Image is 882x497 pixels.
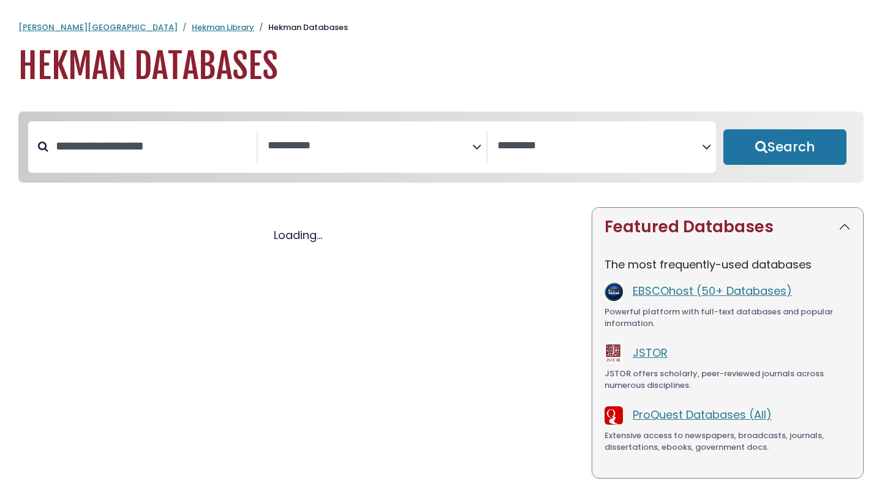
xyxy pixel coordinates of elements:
[48,136,257,156] input: Search database by title or keyword
[18,112,864,183] nav: Search filters
[633,283,792,298] a: EBSCOhost (50+ Databases)
[18,21,864,34] nav: breadcrumb
[633,345,668,360] a: JSTOR
[18,21,178,33] a: [PERSON_NAME][GEOGRAPHIC_DATA]
[605,306,851,330] div: Powerful platform with full-text databases and popular information.
[592,208,863,246] button: Featured Databases
[605,430,851,453] div: Extensive access to newspapers, broadcasts, journals, dissertations, ebooks, government docs.
[254,21,348,34] li: Hekman Databases
[18,227,577,243] div: Loading...
[723,129,846,165] button: Submit for Search Results
[633,407,772,422] a: ProQuest Databases (All)
[605,256,851,273] p: The most frequently-used databases
[497,140,702,153] textarea: Search
[605,368,851,392] div: JSTOR offers scholarly, peer-reviewed journals across numerous disciplines.
[268,140,472,153] textarea: Search
[18,46,864,87] h1: Hekman Databases
[192,21,254,33] a: Hekman Library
